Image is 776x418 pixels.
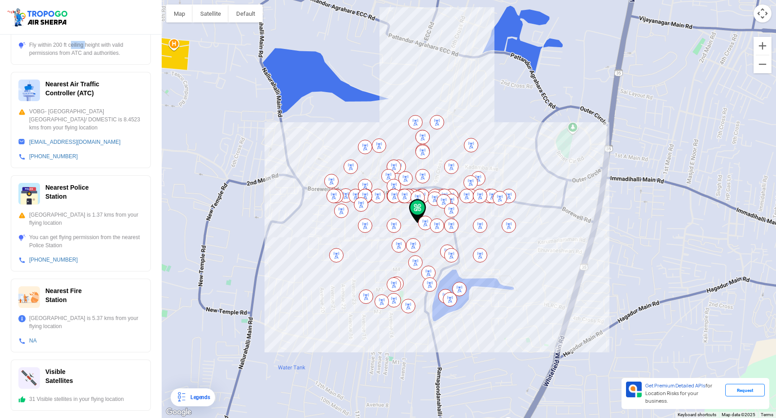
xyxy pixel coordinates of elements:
[193,4,229,22] button: Show satellite imagery
[164,406,194,418] img: Google
[18,107,143,132] div: VOBG- [GEOGRAPHIC_DATA] [GEOGRAPHIC_DATA]/ DOMESTIC is 8.4523 kms from your flying location
[45,184,89,200] span: Nearest Police Station
[722,412,755,417] span: Map data ©2025
[18,41,143,57] div: Fly within 200 ft ceiling height with valid permissions from ATC and authorities.
[18,211,143,227] div: [GEOGRAPHIC_DATA] is 1.37 kms from your flying location
[18,286,40,308] img: ic_firestation.svg
[18,395,143,403] div: 31 Visible stellites in your flying location
[45,287,82,303] span: Nearest Fire Station
[754,55,772,73] button: Zoom out
[45,368,73,384] span: Visible Satellites
[761,412,773,417] a: Terms
[678,412,716,418] button: Keyboard shortcuts
[645,382,705,389] span: Get Premium Detailed APIs
[18,233,143,249] div: You can get flying permission from the nearest Police Station
[164,406,194,418] a: Open this area in Google Maps (opens a new window)
[29,139,120,145] a: [EMAIL_ADDRESS][DOMAIN_NAME]
[45,80,99,97] span: Nearest Air Traffic Controller (ATC)
[642,382,725,405] div: for Location Risks for your business.
[187,392,210,403] div: Legends
[18,80,40,101] img: ic_atc.svg
[7,7,71,27] img: ic_tgdronemaps.svg
[626,382,642,397] img: Premium APIs
[725,384,765,396] div: Request
[754,4,772,22] button: Map camera controls
[18,314,143,330] div: [GEOGRAPHIC_DATA] is 5.37 kms from your flying location
[18,367,40,389] img: ic_satellites.svg
[29,338,37,344] a: NA
[176,392,187,403] img: Legends
[166,4,193,22] button: Show street map
[754,37,772,55] button: Zoom in
[29,153,78,160] a: [PHONE_NUMBER]
[29,257,78,263] a: [PHONE_NUMBER]
[18,183,40,205] img: ic_police_station.svg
